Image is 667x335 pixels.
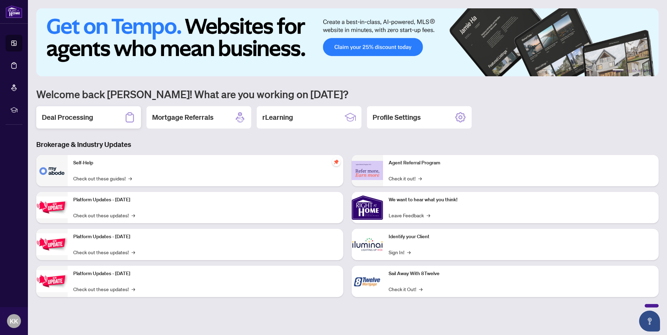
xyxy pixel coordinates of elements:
h2: Deal Processing [42,112,93,122]
img: Slide 0 [36,8,659,76]
a: Check out these updates!→ [73,248,135,256]
img: Platform Updates - June 23, 2025 [36,270,68,292]
span: → [128,174,132,182]
img: logo [6,5,22,18]
span: → [427,211,430,219]
p: Self-Help [73,159,338,167]
span: → [132,285,135,293]
p: Platform Updates - [DATE] [73,270,338,278]
img: Sail Away With 8Twelve [352,266,383,297]
a: Check it Out!→ [389,285,422,293]
h2: rLearning [262,112,293,122]
p: Platform Updates - [DATE] [73,196,338,204]
a: Check it out!→ [389,174,422,182]
a: Sign In!→ [389,248,411,256]
button: 6 [649,69,652,72]
button: 1 [613,69,624,72]
h2: Profile Settings [373,112,421,122]
button: 5 [643,69,646,72]
span: → [132,248,135,256]
h2: Mortgage Referrals [152,112,213,122]
span: pushpin [332,158,340,166]
span: → [419,285,422,293]
p: Platform Updates - [DATE] [73,233,338,241]
img: Platform Updates - July 8, 2025 [36,233,68,255]
img: Self-Help [36,155,68,186]
a: Check out these updates!→ [73,285,135,293]
a: Check out these guides!→ [73,174,132,182]
h3: Brokerage & Industry Updates [36,140,659,149]
span: → [132,211,135,219]
img: Platform Updates - July 21, 2025 [36,196,68,218]
p: We want to hear what you think! [389,196,653,204]
span: KK [10,316,18,326]
span: → [407,248,411,256]
button: 4 [638,69,640,72]
button: 2 [627,69,629,72]
img: Agent Referral Program [352,161,383,180]
button: Open asap [639,311,660,332]
img: We want to hear what you think! [352,192,383,223]
p: Agent Referral Program [389,159,653,167]
a: Leave Feedback→ [389,211,430,219]
p: Sail Away With 8Twelve [389,270,653,278]
p: Identify your Client [389,233,653,241]
span: → [418,174,422,182]
button: 3 [632,69,635,72]
img: Identify your Client [352,229,383,260]
h1: Welcome back [PERSON_NAME]! What are you working on [DATE]? [36,87,659,101]
a: Check out these updates!→ [73,211,135,219]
